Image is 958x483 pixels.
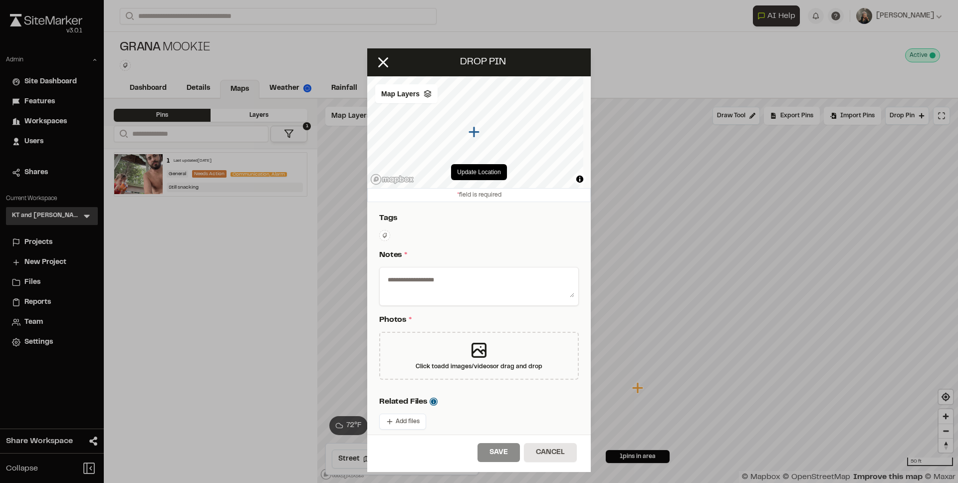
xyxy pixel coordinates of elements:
button: Edit Tags [379,230,390,241]
div: field is required [367,188,591,202]
span: Add files [396,417,420,426]
button: Update Location [451,164,506,180]
div: Related Files [379,396,438,408]
div: Click toadd images/videosor drag and drop [379,332,579,380]
button: Add files [379,414,426,430]
button: Cancel [524,443,577,462]
p: Notes [379,249,575,261]
div: Click to add images/videos or drag and drop [416,362,542,371]
p: Tags [379,212,575,224]
div: Map marker [469,126,481,139]
canvas: Map [367,76,583,188]
button: Save [478,443,520,462]
span: Map Layers [381,88,420,99]
p: Photos [379,314,575,326]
